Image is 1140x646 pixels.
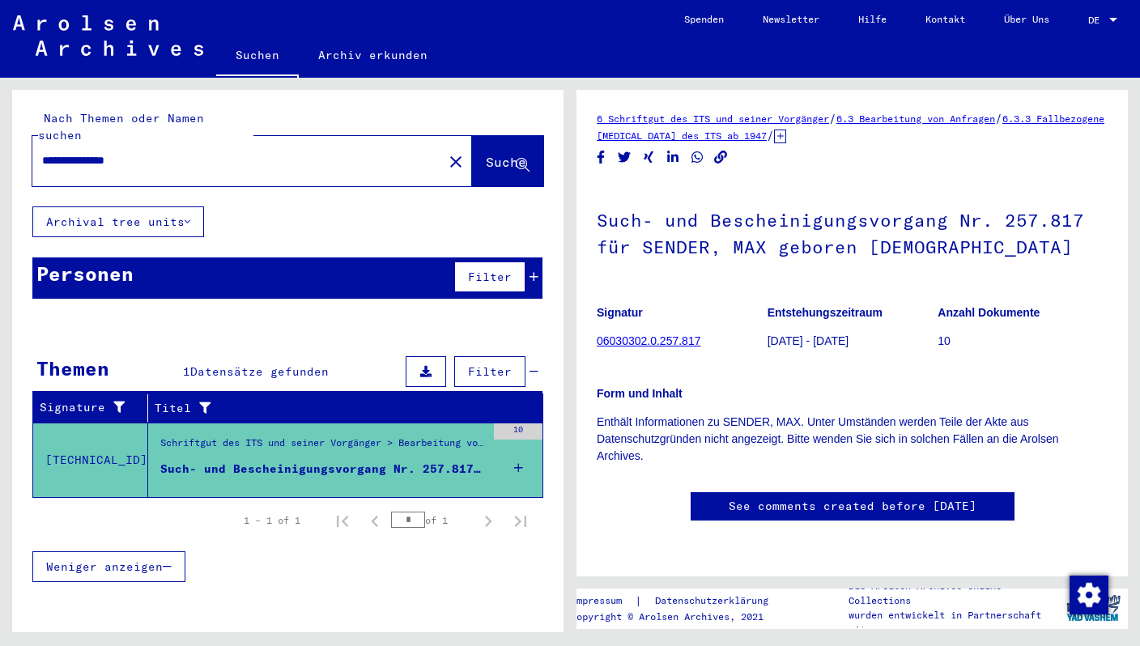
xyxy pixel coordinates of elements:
[829,111,836,125] span: /
[486,154,526,170] span: Suche
[597,387,683,400] b: Form und Inhalt
[571,610,788,624] p: Copyright © Arolsen Archives, 2021
[849,579,1059,608] p: Die Arolsen Archives Online-Collections
[767,128,774,142] span: /
[995,111,1002,125] span: /
[938,306,1040,319] b: Anzahl Dokumente
[46,559,163,574] span: Weniger anzeigen
[359,504,391,537] button: Previous page
[32,206,204,237] button: Archival tree units
[768,306,883,319] b: Entstehungszeitraum
[1088,15,1106,26] span: DE
[593,147,610,168] button: Share on Facebook
[391,512,472,528] div: of 1
[597,183,1108,281] h1: Such- und Bescheinigungsvorgang Nr. 257.817 für SENDER, MAX geboren [DEMOGRAPHIC_DATA]
[326,504,359,537] button: First page
[190,364,329,379] span: Datensätze gefunden
[454,356,525,387] button: Filter
[40,399,135,416] div: Signature
[183,364,190,379] span: 1
[468,270,512,284] span: Filter
[597,113,829,125] a: 6 Schriftgut des ITS und seiner Vorgänger
[836,113,995,125] a: 6.3 Bearbeitung von Anfragen
[36,259,134,288] div: Personen
[1070,576,1108,614] img: Zustimmung ändern
[1069,575,1108,614] div: Zustimmung ändern
[40,395,151,421] div: Signature
[597,306,643,319] b: Signatur
[1063,588,1124,628] img: yv_logo.png
[155,400,511,417] div: Titel
[33,423,148,497] td: [TECHNICAL_ID]
[38,111,204,142] mat-label: Nach Themen oder Namen suchen
[32,551,185,582] button: Weniger anzeigen
[160,436,486,458] div: Schriftgut des ITS und seiner Vorgänger > Bearbeitung von Anfragen > Fallbezogene [MEDICAL_DATA] ...
[160,461,486,478] div: Such- und Bescheinigungsvorgang Nr. 257.817 für SENDER, MAX geboren [DEMOGRAPHIC_DATA]
[597,414,1108,465] p: Enthält Informationen zu SENDER, MAX. Unter Umständen werden Teile der Akte aus Datenschutzgründe...
[712,147,730,168] button: Copy link
[504,504,537,537] button: Last page
[440,145,472,177] button: Clear
[729,498,976,515] a: See comments created before [DATE]
[472,136,543,186] button: Suche
[36,354,109,383] div: Themen
[689,147,706,168] button: Share on WhatsApp
[468,364,512,379] span: Filter
[571,593,788,610] div: |
[216,36,299,78] a: Suchen
[155,395,527,421] div: Titel
[454,261,525,292] button: Filter
[597,334,700,347] a: 06030302.0.257.817
[938,333,1108,350] p: 10
[665,147,682,168] button: Share on LinkedIn
[494,423,542,440] div: 10
[244,513,300,528] div: 1 – 1 of 1
[849,608,1059,637] p: wurden entwickelt in Partnerschaft mit
[446,152,466,172] mat-icon: close
[472,504,504,537] button: Next page
[299,36,447,74] a: Archiv erkunden
[616,147,633,168] button: Share on Twitter
[768,333,938,350] p: [DATE] - [DATE]
[13,15,203,56] img: Arolsen_neg.svg
[571,593,635,610] a: Impressum
[642,593,788,610] a: Datenschutzerklärung
[640,147,657,168] button: Share on Xing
